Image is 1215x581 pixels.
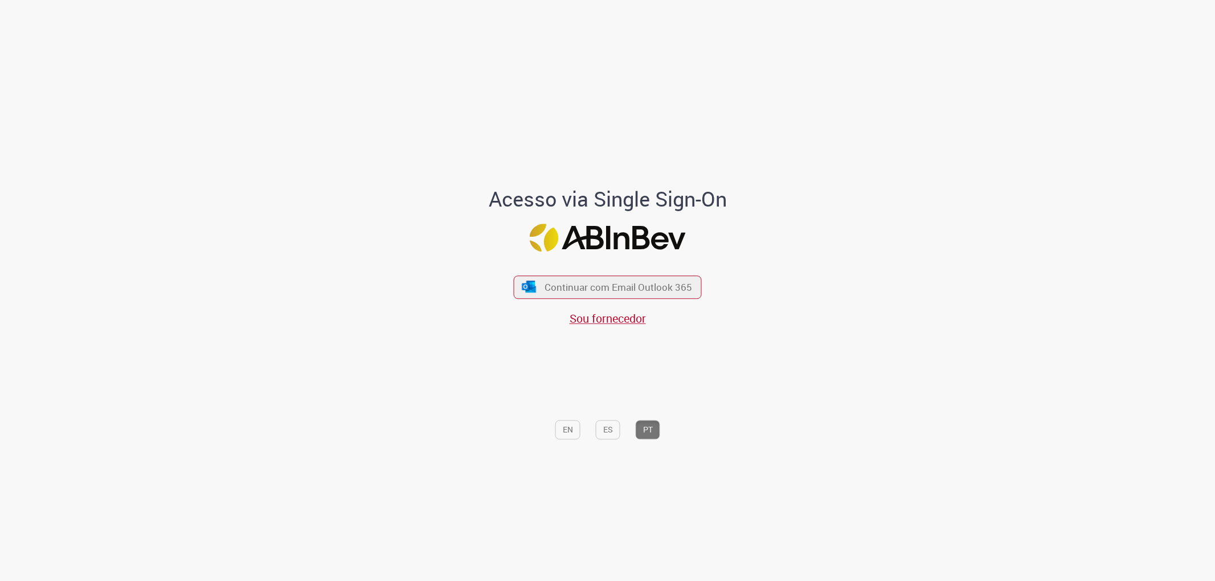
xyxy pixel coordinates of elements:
span: Continuar com Email Outlook 365 [545,281,692,294]
button: PT [636,420,660,439]
a: Sou fornecedor [570,311,646,326]
button: ES [596,420,620,439]
button: ícone Azure/Microsoft 360 Continuar com Email Outlook 365 [514,275,702,299]
h1: Acesso via Single Sign-On [449,188,766,211]
img: ícone Azure/Microsoft 360 [521,281,537,292]
button: EN [555,420,580,439]
img: Logo ABInBev [530,224,686,252]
